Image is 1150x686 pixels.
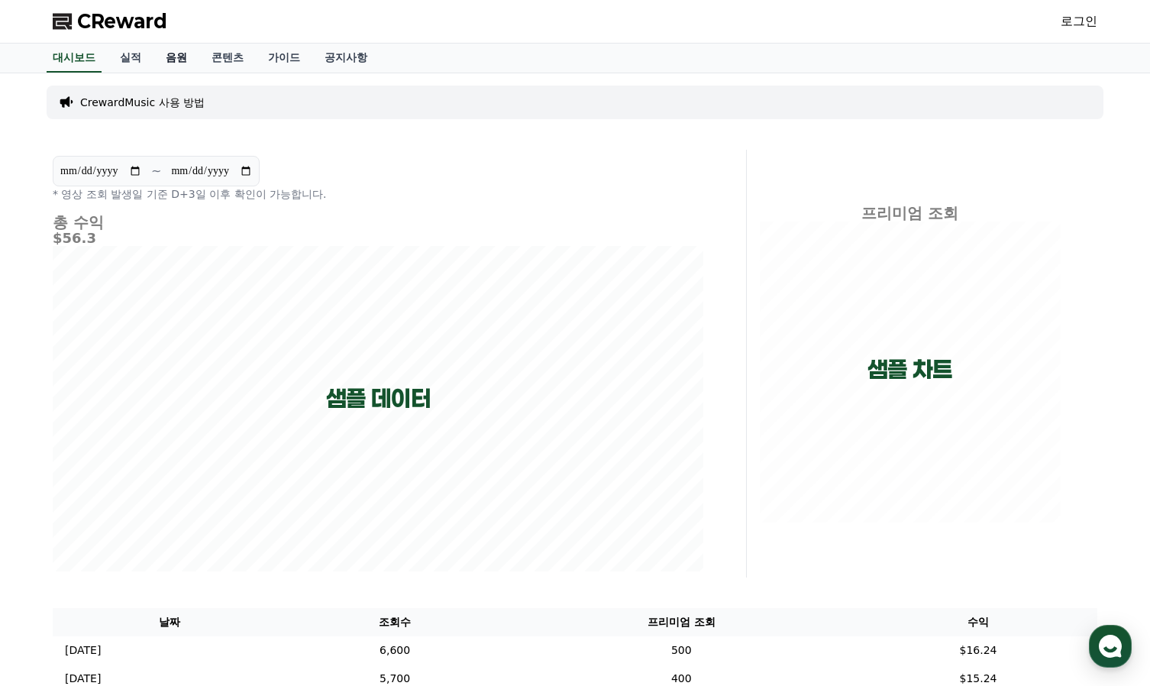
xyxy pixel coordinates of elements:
a: CrewardMusic 사용 방법 [80,95,205,110]
td: $16.24 [859,636,1097,665]
span: 설정 [236,507,254,519]
th: 조회수 [286,608,504,636]
a: 음원 [153,44,199,73]
p: 샘플 차트 [867,356,952,383]
th: 수익 [859,608,1097,636]
a: 설정 [197,484,293,523]
a: 홈 [5,484,101,523]
a: 대시보드 [47,44,102,73]
p: [DATE] [65,642,101,658]
a: 콘텐츠 [199,44,256,73]
h4: 프리미엄 조회 [759,205,1061,222]
td: 6,600 [286,636,504,665]
a: 실적 [108,44,153,73]
a: 대화 [101,484,197,523]
th: 프리미엄 조회 [504,608,859,636]
span: 대화 [140,508,158,520]
a: 가이드 [256,44,312,73]
a: 공지사항 [312,44,380,73]
a: 로그인 [1061,12,1097,31]
p: 샘플 데이터 [326,385,431,413]
p: ~ [151,162,161,180]
a: CReward [53,9,167,34]
span: CReward [77,9,167,34]
th: 날짜 [53,608,286,636]
h4: 총 수익 [53,214,703,231]
h5: $56.3 [53,231,703,246]
p: * 영상 조회 발생일 기준 D+3일 이후 확인이 가능합니다. [53,186,703,202]
span: 홈 [48,507,57,519]
td: 500 [504,636,859,665]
